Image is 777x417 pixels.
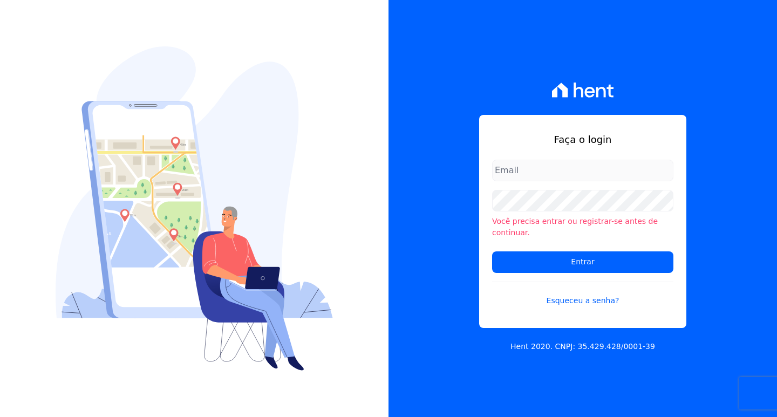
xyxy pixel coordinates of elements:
h1: Faça o login [492,132,673,147]
p: Hent 2020. CNPJ: 35.429.428/0001-39 [510,341,655,352]
a: Esqueceu a senha? [492,282,673,306]
img: Login [56,46,333,371]
li: Você precisa entrar ou registrar-se antes de continuar. [492,216,673,238]
input: Entrar [492,251,673,273]
input: Email [492,160,673,181]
